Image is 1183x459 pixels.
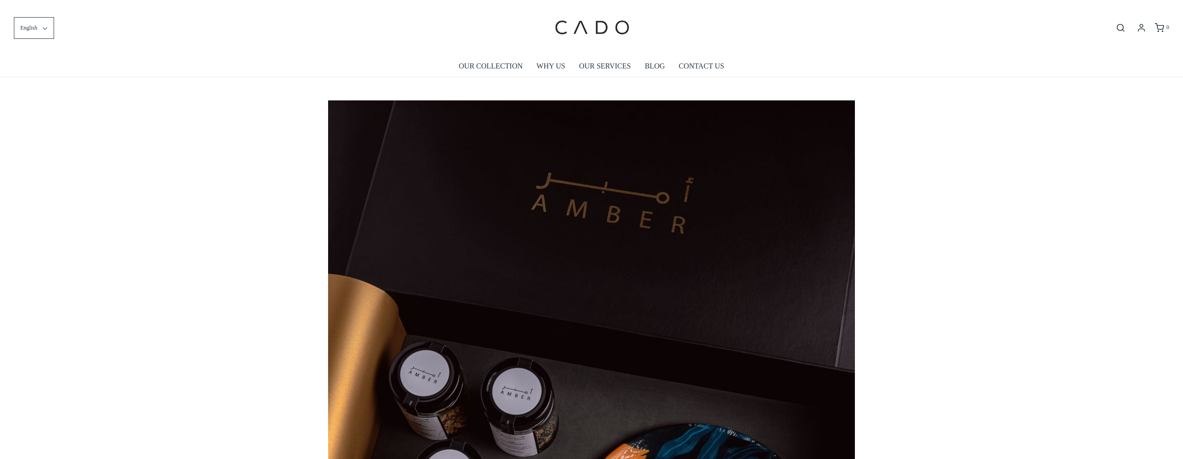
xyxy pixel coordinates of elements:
[459,56,523,77] a: OUR COLLECTION
[1154,23,1169,32] a: 0
[20,24,37,32] span: English
[552,7,631,49] img: cadogifting
[645,56,665,77] a: BLOG
[537,56,565,77] a: WHY US
[679,56,724,77] a: CONTACT US
[579,56,631,77] a: OUR SERVICES
[1166,24,1169,31] span: 0
[1112,23,1129,33] button: Open search bar
[14,17,54,39] button: English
